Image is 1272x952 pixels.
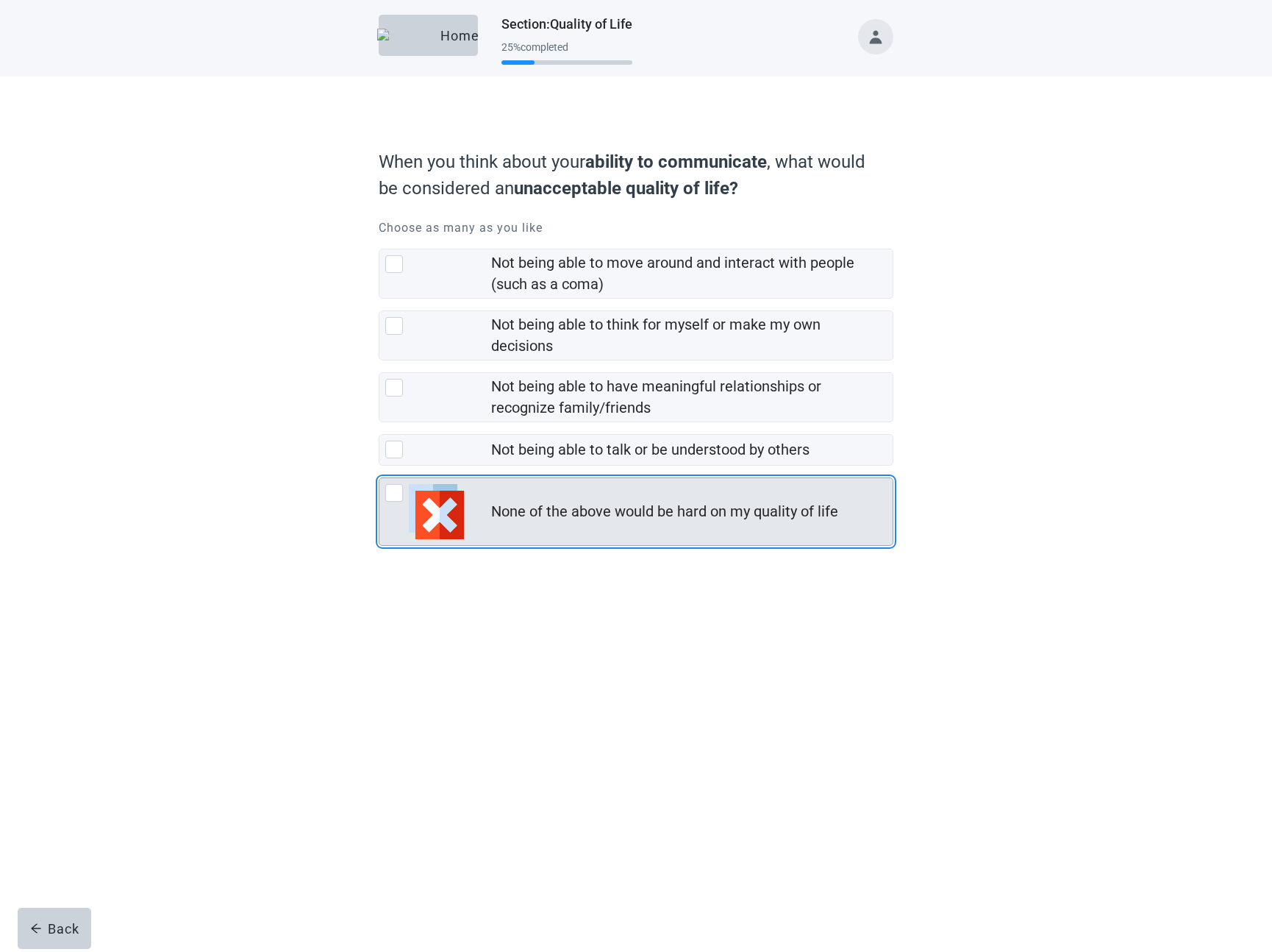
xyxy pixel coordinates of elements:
[501,14,632,35] h1: Section : Quality of Life
[501,35,632,71] div: Progress section
[377,29,435,42] img: Elephant
[491,439,810,461] div: Not being able to talk or be understood by others
[379,15,478,56] button: ElephantHome
[379,219,893,237] p: Choose as many as you like
[491,314,884,357] div: Not being able to think for myself or make my own decisions
[379,434,893,466] div: Not being able to talk or be understood by others, checkbox, not checked
[858,19,893,54] button: Toggle account menu
[491,376,884,419] div: Not being able to have meaningful relationships or recognize family/friends
[491,501,838,522] div: None of the above would be hard on my quality of life
[379,477,893,546] div: None of the above would be hard on my quality of life, checkbox, not checked
[30,923,42,934] span: arrow-left
[30,921,79,936] div: Back
[379,149,886,202] label: When you think about your , what would be considered an
[379,372,893,422] div: Not being able to have meaningful relationships or recognize family/friends, checkbox, not checked
[491,252,884,295] div: Not being able to move around and interact with people (such as a coma)
[379,249,893,299] div: Not being able to move around and interact with people (such as a coma), checkbox, not checked
[379,310,893,360] div: Not being able to think for myself or make my own decisions, checkbox, not checked
[514,178,738,199] strong: unacceptable quality of life?
[585,152,767,172] strong: ability to communicate
[18,908,91,949] button: arrow-leftBack
[501,41,632,53] div: 25 % completed
[390,28,466,43] div: Home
